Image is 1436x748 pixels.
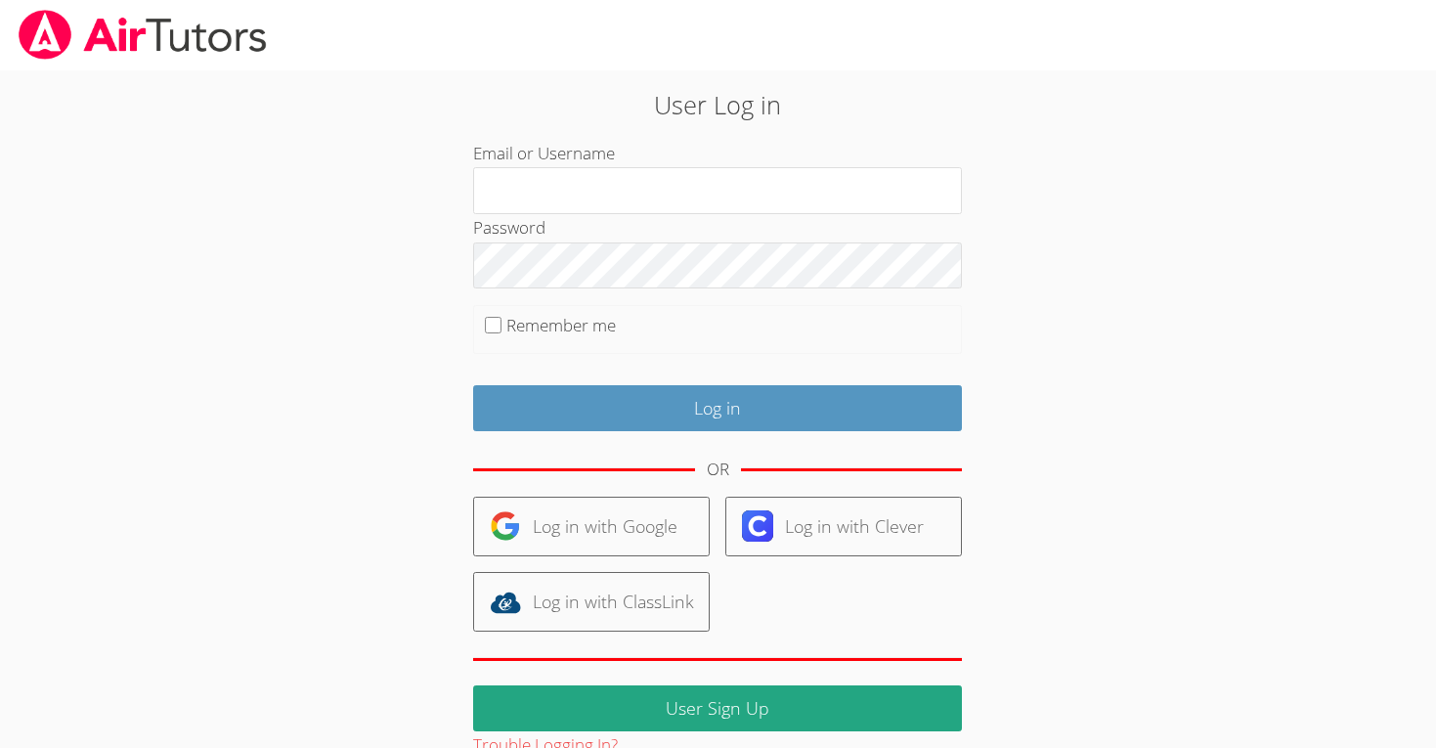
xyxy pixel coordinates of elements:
img: clever-logo-6eab21bc6e7a338710f1a6ff85c0baf02591cd810cc4098c63d3a4b26e2feb20.svg [742,510,773,542]
div: OR [707,456,729,484]
h2: User Log in [330,86,1106,123]
a: Log in with ClassLink [473,572,710,632]
img: google-logo-50288ca7cdecda66e5e0955fdab243c47b7ad437acaf1139b6f446037453330a.svg [490,510,521,542]
label: Password [473,216,545,239]
a: Log in with Google [473,497,710,556]
label: Remember me [506,314,616,336]
a: User Sign Up [473,685,962,731]
img: classlink-logo-d6bb404cc1216ec64c9a2012d9dc4662098be43eaf13dc465df04b49fa7ab582.svg [490,587,521,618]
label: Email or Username [473,142,615,164]
img: airtutors_banner-c4298cdbf04f3fff15de1276eac7730deb9818008684d7c2e4769d2f7ddbe033.png [17,10,269,60]
a: Log in with Clever [725,497,962,556]
input: Log in [473,385,962,431]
